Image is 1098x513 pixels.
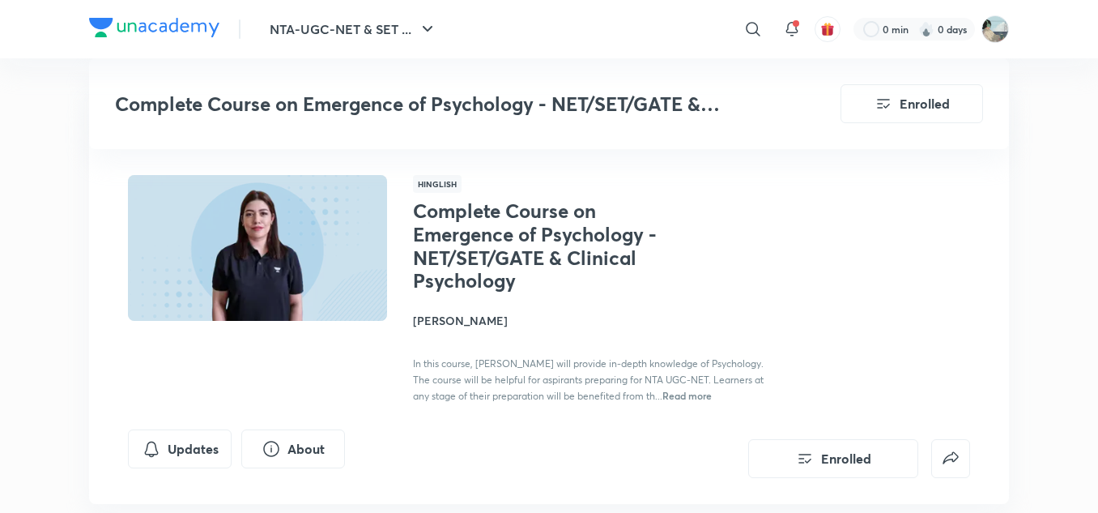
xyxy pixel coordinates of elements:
[981,15,1009,43] img: Sanskrati Shresth
[413,357,764,402] span: In this course, [PERSON_NAME] will provide in-depth knowledge of Psychology. The course will be h...
[918,21,934,37] img: streak
[89,18,219,41] a: Company Logo
[748,439,918,478] button: Enrolled
[241,430,345,468] button: About
[413,175,462,193] span: Hinglish
[931,439,970,478] button: false
[413,199,678,293] h1: Complete Course on Emergence of Psychology - NET/SET/GATE & Clinical Psychology
[815,16,841,42] button: avatar
[413,312,776,329] h4: [PERSON_NAME]
[841,84,983,123] button: Enrolled
[260,13,447,45] button: NTA-UGC-NET & SET ...
[126,173,389,323] img: Thumbnail
[820,22,835,36] img: avatar
[128,430,232,468] button: Updates
[115,92,749,116] h3: Complete Course on Emergence of Psychology - NET/SET/GATE & Clinical Psychology
[89,18,219,37] img: Company Logo
[662,389,712,402] span: Read more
